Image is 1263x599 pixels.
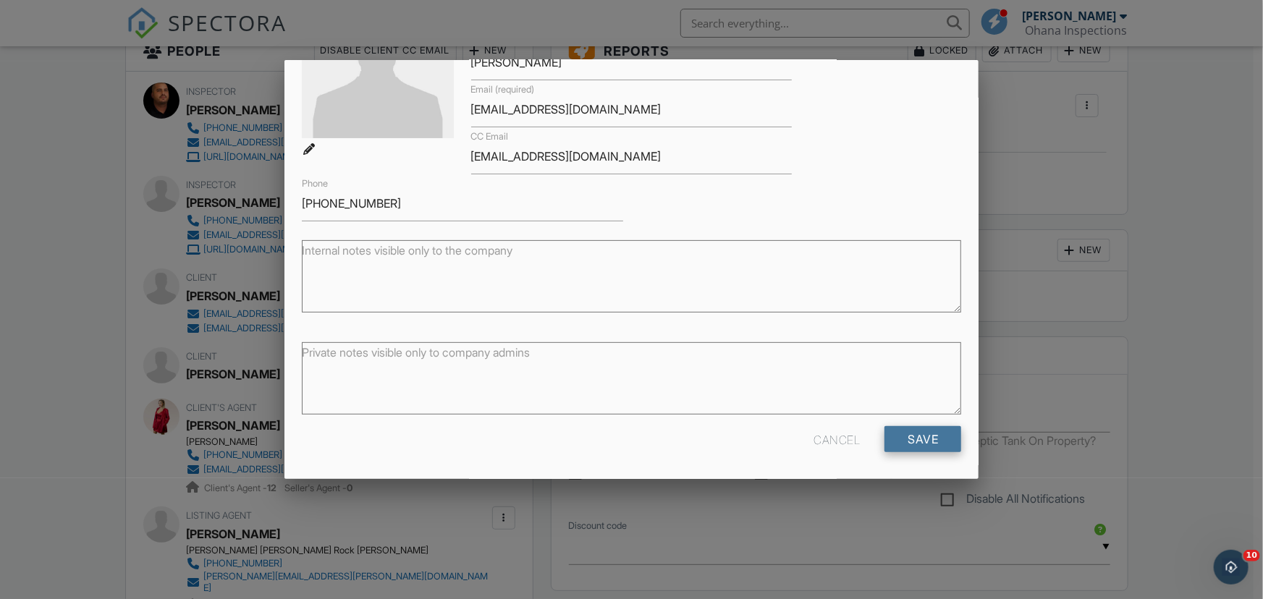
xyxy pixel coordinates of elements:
div: Cancel [814,426,860,452]
iframe: Intercom live chat [1214,550,1249,585]
label: CC Email [471,130,509,143]
label: Internal notes visible only to the company [302,242,512,258]
span: 10 [1243,550,1260,561]
label: Phone [302,177,328,190]
input: Save [884,426,961,452]
label: Email (required) [471,83,535,96]
label: Private notes visible only to company admins [302,344,530,360]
